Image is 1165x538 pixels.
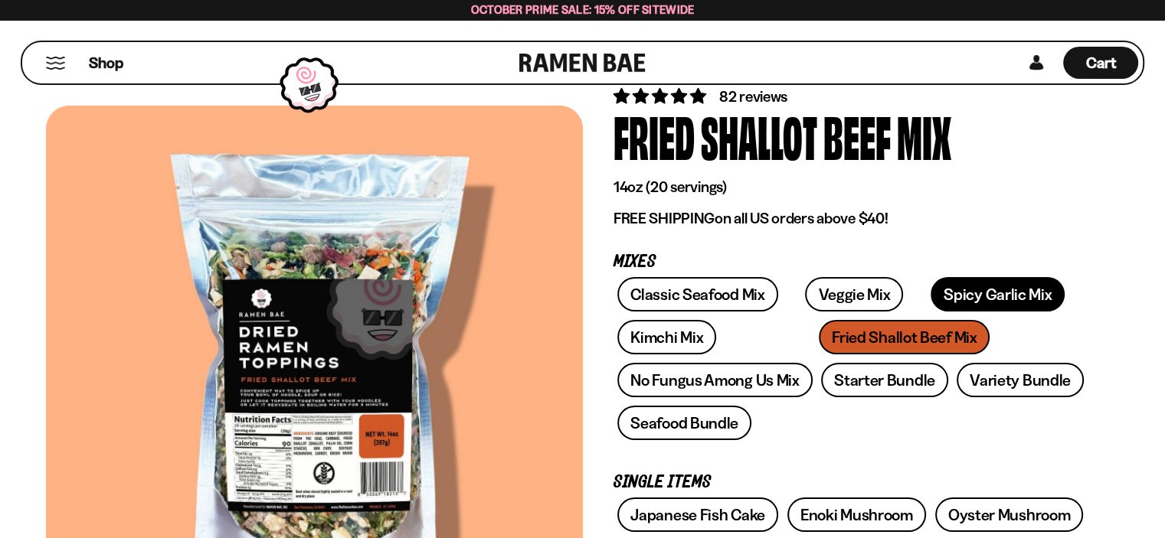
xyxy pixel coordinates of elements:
[957,363,1084,397] a: Variety Bundle
[701,107,817,165] div: Shallot
[821,363,948,397] a: Starter Bundle
[1086,54,1116,72] span: Cart
[45,57,66,70] button: Mobile Menu Trigger
[931,277,1065,311] a: Spicy Garlic Mix
[617,277,777,311] a: Classic Seafood Mix
[614,255,1088,269] p: Mixes
[89,47,123,79] a: Shop
[617,406,751,440] a: Seafood Bundle
[471,2,695,17] span: October Prime Sale: 15% off Sitewide
[617,497,778,532] a: Japanese Fish Cake
[823,107,891,165] div: Beef
[614,178,1088,197] p: 14oz (20 servings)
[614,107,695,165] div: Fried
[614,475,1088,490] p: Single Items
[897,107,951,165] div: Mix
[89,53,123,73] span: Shop
[614,209,715,227] strong: FREE SHIPPING
[805,277,903,311] a: Veggie Mix
[614,209,1088,228] p: on all US orders above $40!
[935,497,1084,532] a: Oyster Mushroom
[617,363,812,397] a: No Fungus Among Us Mix
[787,497,926,532] a: Enoki Mushroom
[617,320,716,354] a: Kimchi Mix
[1063,42,1138,83] div: Cart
